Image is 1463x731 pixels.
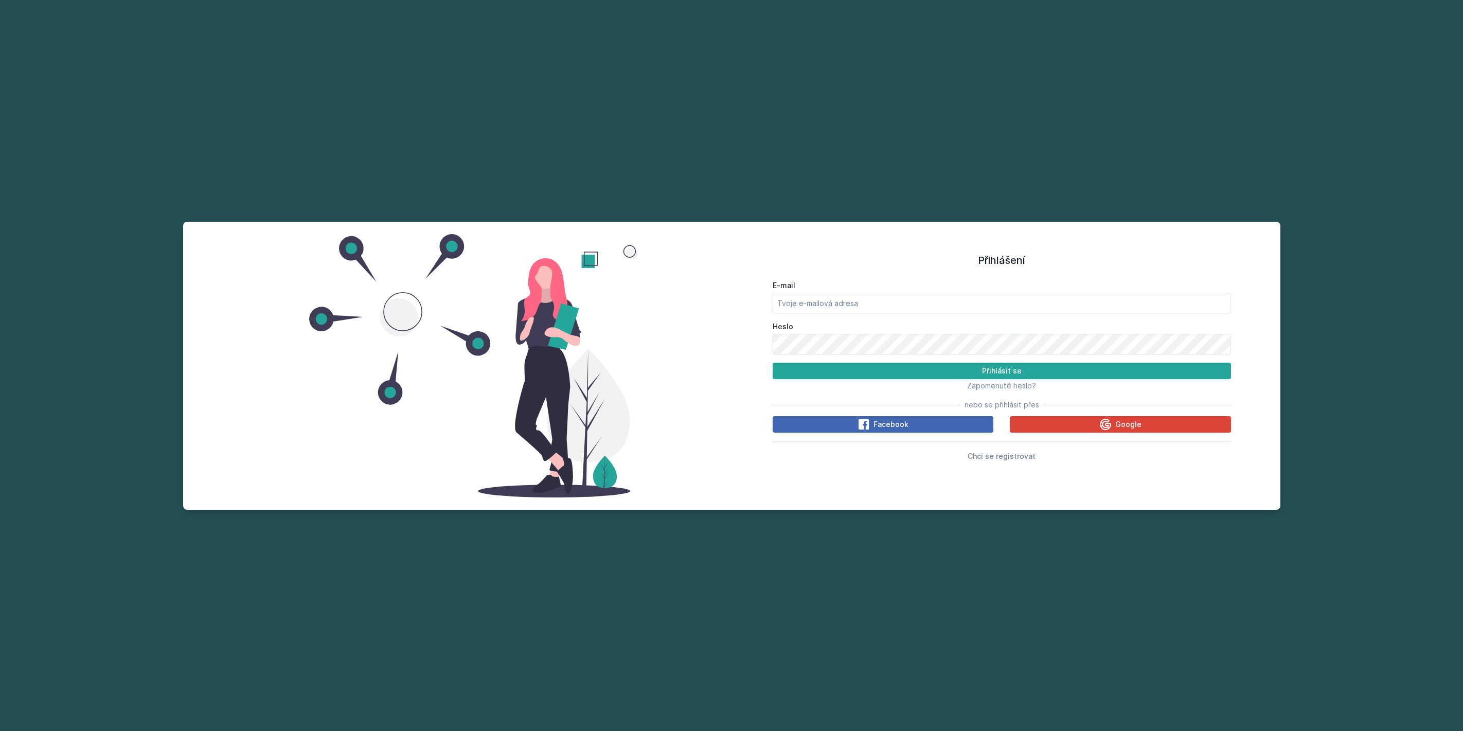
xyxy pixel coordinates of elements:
button: Google [1010,416,1230,433]
label: E-mail [773,280,1231,291]
button: Přihlásit se [773,363,1231,379]
span: Google [1115,419,1141,430]
input: Tvoje e-mailová adresa [773,293,1231,313]
span: nebo se přihlásit přes [965,400,1039,410]
span: Zapomenuté heslo? [967,381,1036,390]
button: Facebook [773,416,993,433]
h1: Přihlášení [773,253,1231,268]
span: Facebook [873,419,908,430]
span: Chci se registrovat [968,452,1036,460]
label: Heslo [773,322,1231,332]
button: Chci se registrovat [968,450,1036,462]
